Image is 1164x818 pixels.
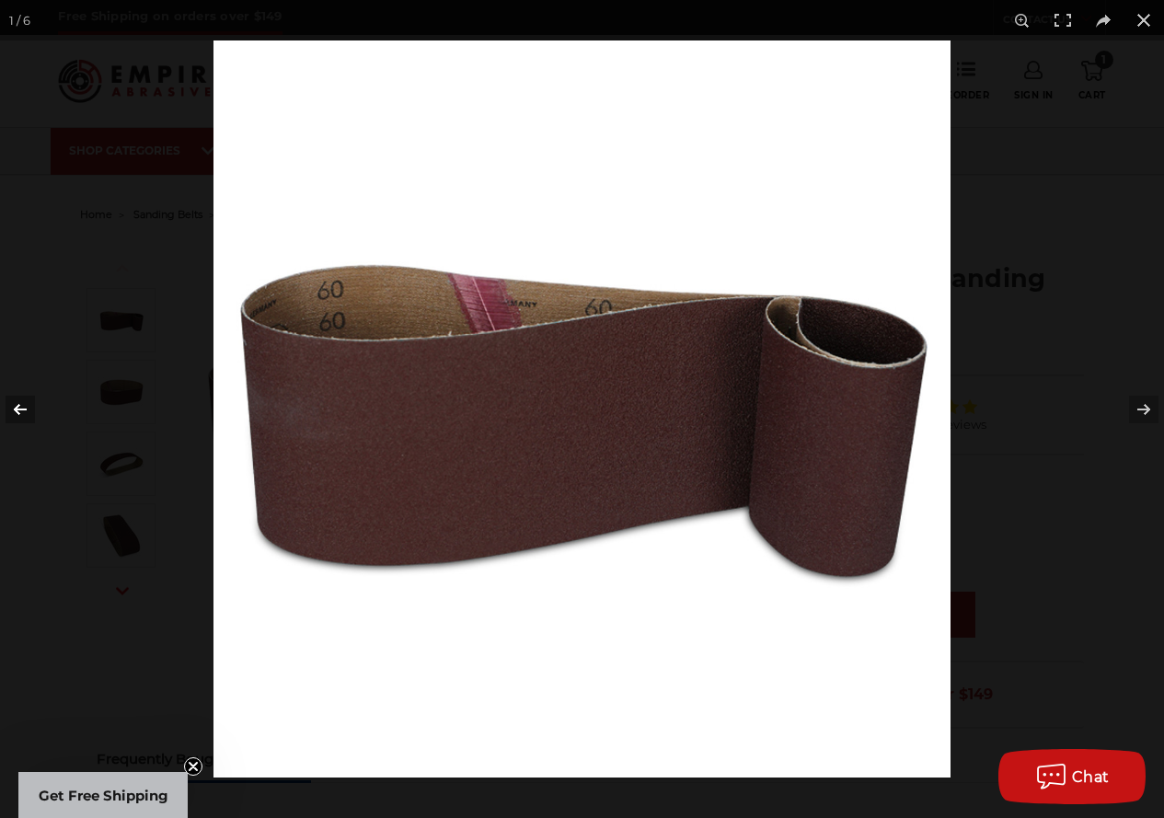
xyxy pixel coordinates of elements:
[1100,363,1164,455] button: Next (arrow right)
[998,749,1146,804] button: Chat
[213,40,951,778] img: 4_x_36_Aluminum_Oxide_Sanding_Belt_-1__83118.1704488273.jpg
[1072,768,1110,786] span: Chat
[39,787,168,804] span: Get Free Shipping
[18,772,188,818] div: Get Free ShippingClose teaser
[184,757,202,776] button: Close teaser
